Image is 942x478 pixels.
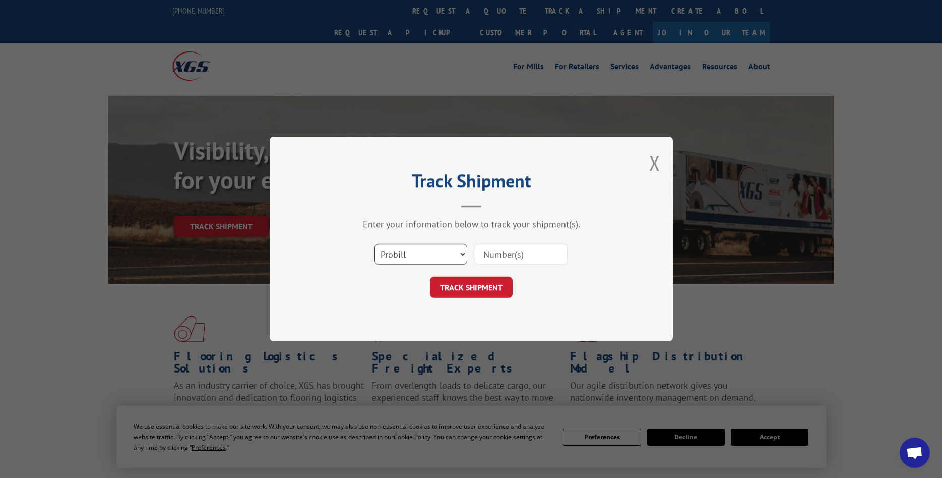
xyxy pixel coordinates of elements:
h2: Track Shipment [320,174,622,193]
button: TRACK SHIPMENT [430,277,513,298]
div: Enter your information below to track your shipment(s). [320,218,622,230]
input: Number(s) [475,244,568,265]
div: Open chat [900,438,930,468]
button: Close modal [649,149,660,176]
